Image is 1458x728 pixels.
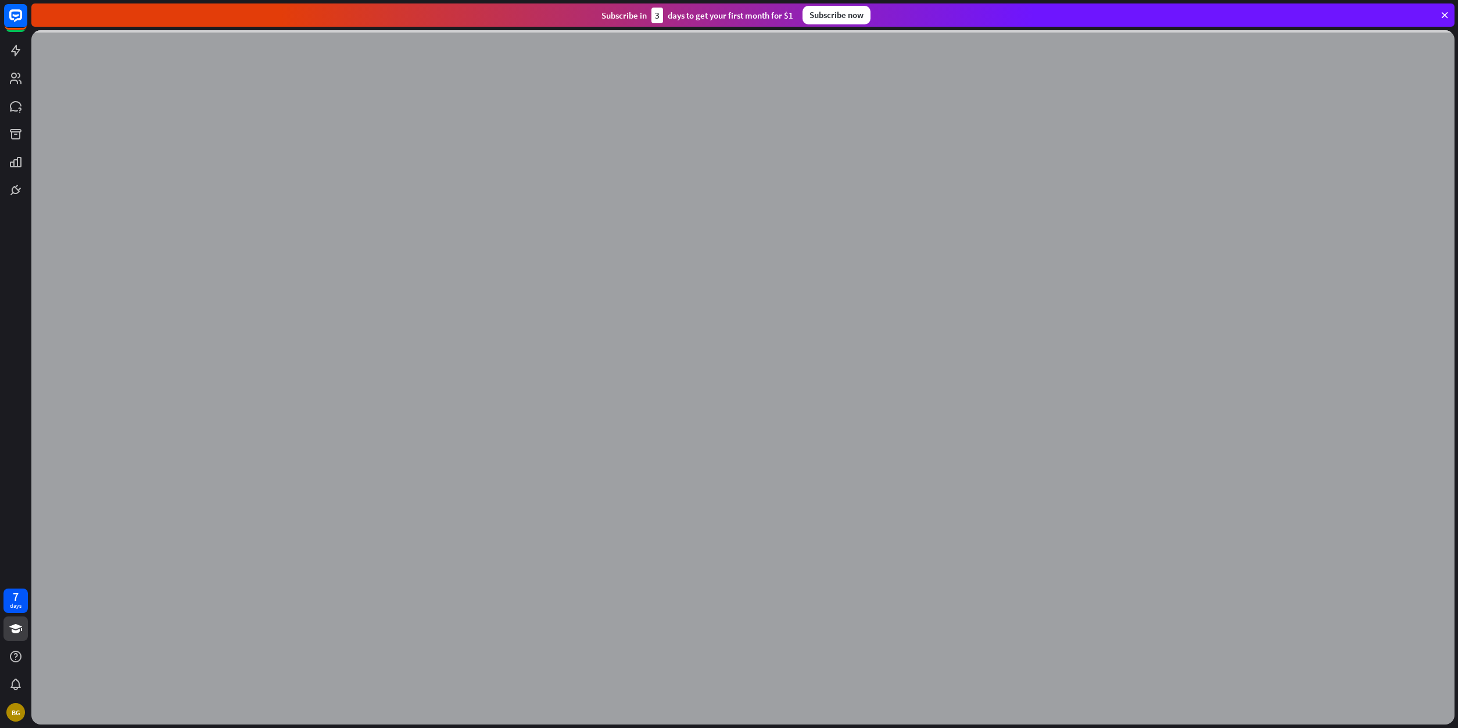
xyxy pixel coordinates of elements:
div: Subscribe now [803,6,870,24]
div: 7 [13,591,19,602]
div: 3 [651,8,663,23]
div: BG [6,703,25,722]
div: days [10,602,22,610]
a: 7 days [3,589,28,613]
div: Subscribe in days to get your first month for $1 [601,8,793,23]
